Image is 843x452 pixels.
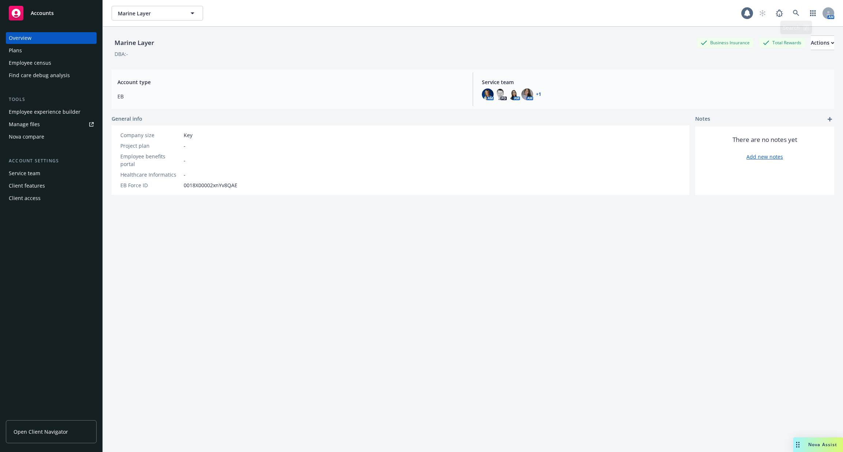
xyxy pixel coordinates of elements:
[759,38,805,47] div: Total Rewards
[6,118,97,130] a: Manage files
[9,57,51,69] div: Employee census
[772,6,787,20] a: Report a Bug
[733,135,797,144] span: There are no notes yet
[806,6,820,20] a: Switch app
[120,131,181,139] div: Company size
[112,38,157,48] div: Marine Layer
[6,180,97,192] a: Client features
[117,93,464,100] span: EB
[811,36,834,50] div: Actions
[31,10,54,16] span: Accounts
[9,32,31,44] div: Overview
[6,45,97,56] a: Plans
[536,92,541,97] a: +1
[112,6,203,20] button: Marine Layer
[697,38,753,47] div: Business Insurance
[789,6,803,20] a: Search
[482,78,828,86] span: Service team
[120,152,181,168] div: Employee benefits portal
[793,437,802,452] div: Drag to move
[482,88,494,100] img: photo
[9,180,45,192] div: Client features
[9,69,70,81] div: Find care debug analysis
[6,3,97,23] a: Accounts
[184,142,186,150] span: -
[9,131,44,143] div: Nova compare
[6,192,97,204] a: Client access
[9,167,40,179] div: Service team
[120,142,181,150] div: Project plan
[6,106,97,118] a: Employee experience builder
[184,157,186,164] span: -
[9,106,80,118] div: Employee experience builder
[9,118,40,130] div: Manage files
[6,167,97,179] a: Service team
[14,428,68,436] span: Open Client Navigator
[120,181,181,189] div: EB Force ID
[6,57,97,69] a: Employee census
[6,32,97,44] a: Overview
[6,69,97,81] a: Find care debug analysis
[184,131,192,139] span: Key
[6,157,97,165] div: Account settings
[184,181,237,189] span: 0018X00002xnYv8QAE
[112,115,142,123] span: General info
[118,10,181,17] span: Marine Layer
[495,88,507,100] img: photo
[117,78,464,86] span: Account type
[6,131,97,143] a: Nova compare
[184,171,186,178] span: -
[808,441,837,448] span: Nova Assist
[508,88,520,100] img: photo
[793,437,843,452] button: Nova Assist
[825,115,834,124] a: add
[755,6,770,20] a: Start snowing
[9,45,22,56] div: Plans
[9,192,41,204] div: Client access
[120,171,181,178] div: Healthcare Informatics
[521,88,533,100] img: photo
[6,96,97,103] div: Tools
[115,50,128,58] div: DBA: -
[695,115,710,124] span: Notes
[746,153,783,161] a: Add new notes
[811,35,834,50] button: Actions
